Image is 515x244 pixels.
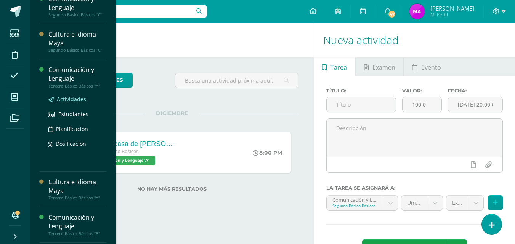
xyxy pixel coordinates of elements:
a: Dosificación [48,139,106,148]
div: Comunicación y Lenguaje 'A' [332,196,377,203]
span: Evento [421,58,441,77]
a: Cultura e Idioma MayaTercero Básico Básicos "A" [48,178,106,201]
span: [PERSON_NAME] [430,5,474,12]
label: No hay más resultados [46,186,298,192]
div: Tercero Básico Básicos "A" [48,83,106,89]
img: d38d545d000d83443fe3b2cf71a75394.png [409,4,425,19]
div: 8:00 PM [253,149,282,156]
span: Dosificación [56,140,86,147]
input: Fecha de entrega [448,97,502,112]
div: Comunicación y Lenguaje [48,213,106,231]
h1: Actividades [40,23,305,57]
div: Tercero Básico Básicos "B" [48,231,106,236]
input: Busca una actividad próxima aquí... [175,73,298,88]
a: Estudiantes [48,110,106,118]
div: Segundo Básico Básicos [332,203,377,208]
span: DICIEMBRE [144,110,200,116]
span: Comunicación y Lenguaje 'A' [85,156,155,165]
a: Comunicación y LenguajeTercero Básico Básicos "A" [48,65,106,88]
label: Título: [326,88,396,94]
div: Comunicación y Lenguaje [48,65,106,83]
a: Planificación [48,124,106,133]
h1: Nueva actividad [323,23,506,57]
div: Segundo Básico Básicos "C" [48,12,106,18]
span: Planificación [56,125,88,132]
a: Evento [404,57,449,76]
a: Cultura e Idioma MayaSegundo Básico Básicos "C" [48,30,106,53]
a: Tarea [314,57,355,76]
a: Examen [356,57,403,76]
span: 47 [388,10,396,18]
input: Busca un usuario... [35,5,207,18]
a: Unidad 4 [401,196,443,210]
input: Puntos máximos [403,97,441,112]
div: Tercero Básico Básicos "A" [48,195,106,201]
span: Examen [372,58,395,77]
span: Tarea [330,58,347,77]
span: Estudiantes [58,110,88,118]
input: Título [327,97,396,112]
span: Actividades [57,96,86,103]
label: Valor: [402,88,442,94]
a: Comunicación y LenguajeTercero Básico Básicos "B" [48,213,106,236]
span: Mi Perfil [430,11,474,18]
label: Fecha: [448,88,503,94]
a: Examen de unidad (40.0%) [446,196,483,210]
div: Obra: La casa de [PERSON_NAME] [85,140,177,148]
a: Actividades [48,95,106,104]
div: Cultura e Idioma Maya [48,178,106,195]
a: Comunicación y Lenguaje 'A'Segundo Básico Básicos [327,196,398,210]
div: Segundo Básico Básicos "C" [48,48,106,53]
span: Unidad 4 [407,196,422,210]
div: Cultura e Idioma Maya [48,30,106,48]
span: Examen de unidad (40.0%) [452,196,463,210]
label: La tarea se asignará a: [326,185,503,191]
